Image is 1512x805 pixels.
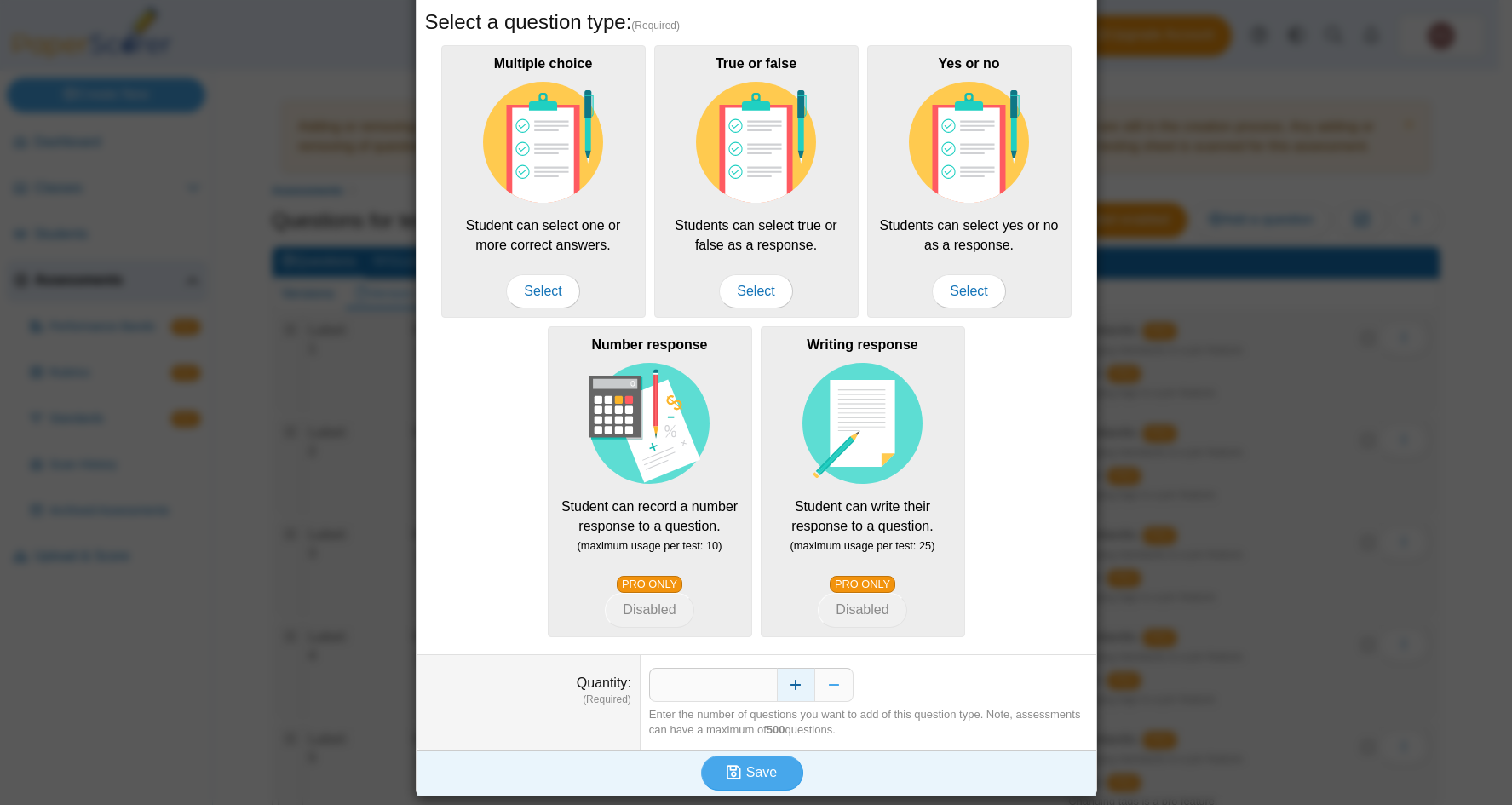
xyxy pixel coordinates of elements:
img: item-type-writing-response.svg [802,363,923,484]
div: Student can select one or more correct answers. [441,45,646,318]
small: (maximum usage per test: 10) [578,539,722,552]
h5: Select a question type: [425,8,1088,37]
dfn: (Required) [425,693,631,707]
img: item-type-multiple-choice.svg [483,82,604,203]
div: Student can write their response to a question. [761,326,965,637]
a: PRO ONLY [830,576,894,593]
img: item-type-multiple-choice.svg [696,82,817,203]
button: Decrease [815,668,854,702]
small: (maximum usage per test: 25) [790,539,935,552]
span: Disabled [623,602,676,617]
div: Students can select yes or no as a response. [867,45,1072,318]
span: Select [506,274,579,308]
span: Save [746,765,777,779]
b: Yes or no [938,56,999,71]
span: (Required) [631,19,680,33]
button: Increase [777,668,815,702]
button: Save [701,756,803,790]
label: Quantity [577,676,631,690]
b: 500 [767,723,785,736]
span: Disabled [836,602,888,617]
div: Student can record a number response to a question. [548,326,752,637]
span: Select [932,274,1005,308]
b: Writing response [807,337,917,352]
button: Number response Student can record a number response to a question. (maximum usage per test: 10) ... [605,593,693,627]
span: Select [719,274,792,308]
div: Students can select true or false as a response. [654,45,859,318]
b: Number response [591,337,707,352]
div: Enter the number of questions you want to add of this question type. Note, assessments can have a... [649,707,1088,738]
b: Multiple choice [494,56,593,71]
img: item-type-number-response.svg [589,363,710,484]
a: PRO ONLY [617,576,681,593]
img: item-type-multiple-choice.svg [909,82,1030,203]
button: Writing response Student can write their response to a question. (maximum usage per test: 25) PRO... [818,593,906,627]
b: True or false [716,56,796,71]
